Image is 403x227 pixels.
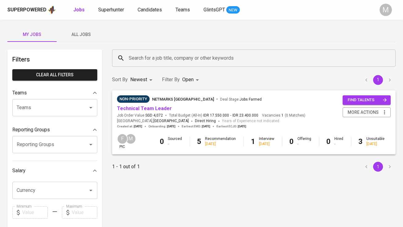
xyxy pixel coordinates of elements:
[202,124,210,129] span: [DATE]
[168,141,182,147] div: -
[112,76,128,83] p: Sort By
[361,162,396,172] nav: pagination navigation
[359,137,363,146] b: 3
[182,77,194,82] span: Open
[17,71,92,79] span: Clear All filters
[87,186,95,195] button: Open
[205,141,236,147] div: [DATE]
[195,119,216,123] span: Direct Hiring
[12,167,26,174] p: Salary
[12,126,50,133] p: Reporting Groups
[240,97,262,102] span: Jobs Farmed
[204,7,225,13] span: GlintsGPT
[167,124,175,129] span: [DATE]
[11,31,53,38] span: My Jobs
[138,6,163,14] a: Candidates
[367,136,385,147] div: Unsuitable
[48,5,56,14] img: app logo
[238,124,246,129] span: [DATE]
[72,206,97,219] input: Value
[259,136,275,147] div: Interview
[259,141,275,147] div: [DATE]
[373,162,383,172] button: page 1
[168,136,182,147] div: Sourced
[182,74,201,86] div: Open
[12,89,27,97] p: Teams
[169,113,258,118] span: Total Budget (All-In)
[117,133,128,149] div: pic
[204,6,240,14] a: GlintsGPT NEW
[327,137,331,146] b: 0
[182,124,210,129] span: Earliest EMD :
[22,206,48,219] input: Value
[117,118,189,124] span: [GEOGRAPHIC_DATA] ,
[380,4,392,16] div: M
[205,136,236,147] div: Recommendation
[175,6,191,14] a: Teams
[148,124,175,129] span: Onboarding :
[298,141,312,147] div: -
[7,6,46,14] div: Superpowered
[60,31,102,38] span: All Jobs
[290,137,294,146] b: 0
[98,7,124,13] span: Superhunter
[134,124,142,129] span: [DATE]
[160,137,164,146] b: 0
[162,76,180,83] p: Filter By
[153,118,189,124] span: [GEOGRAPHIC_DATA]
[130,76,147,83] p: Newest
[348,109,379,116] span: more actions
[117,96,150,102] span: Non-Priority
[117,113,163,118] span: Job Order Value
[73,7,85,13] b: Jobs
[262,113,305,118] span: Vacancies ( 0 Matches )
[87,140,95,149] button: Open
[138,7,162,13] span: Candidates
[117,106,172,111] a: Technical Team Leader
[361,75,396,85] nav: pagination navigation
[348,97,387,104] span: find talents
[117,133,128,144] div: F
[343,95,391,105] button: find talents
[220,97,262,102] span: Deal Stage :
[152,97,214,102] span: Netmarks [GEOGRAPHIC_DATA]
[125,133,136,144] div: M
[12,54,97,64] h6: Filters
[197,137,202,146] b: 5
[335,136,344,147] div: Hired
[280,113,284,118] span: 1
[222,118,280,124] span: Years of Experience not indicated.
[232,113,258,118] span: IDR 23.400.000
[12,124,97,136] div: Reporting Groups
[112,163,140,170] p: 1 - 1 out of 1
[12,87,97,99] div: Teams
[73,6,86,14] a: Jobs
[203,113,229,118] span: IDR 17.550.000
[298,136,312,147] div: Offering
[130,74,155,86] div: Newest
[117,95,150,103] div: Sufficient Talents in Pipeline
[175,7,190,13] span: Teams
[216,124,246,129] span: Earliest ECJD :
[226,7,240,13] span: NEW
[12,165,97,177] div: Salary
[12,69,97,81] button: Clear All filters
[367,141,385,147] div: [DATE]
[251,137,256,146] b: 1
[343,107,391,117] button: more actions
[87,103,95,112] button: Open
[7,5,56,14] a: Superpoweredapp logo
[373,75,383,85] button: page 1
[117,124,142,129] span: Created at :
[335,141,344,147] div: -
[98,6,125,14] a: Superhunter
[230,113,231,118] span: -
[145,113,163,118] span: SGD 4,072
